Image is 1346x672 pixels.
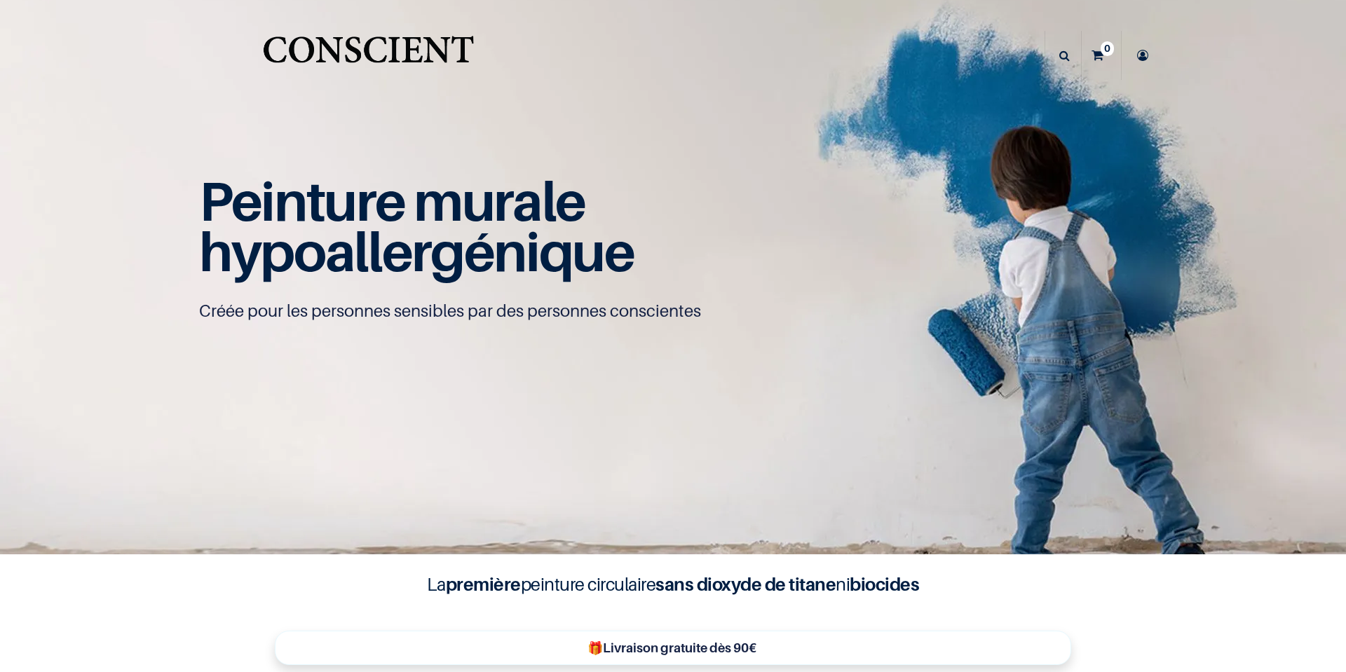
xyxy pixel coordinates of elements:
span: Peinture murale [199,168,585,233]
span: hypoallergénique [199,219,634,284]
sup: 0 [1101,41,1114,55]
img: Conscient [260,28,477,83]
a: 0 [1082,31,1121,80]
b: 🎁Livraison gratuite dès 90€ [587,640,756,655]
b: biocides [850,573,919,595]
p: Créée pour les personnes sensibles par des personnes conscientes [199,300,1147,322]
b: première [446,573,521,595]
b: sans dioxyde de titane [655,573,836,595]
h4: La peinture circulaire ni [393,571,953,598]
a: Logo of Conscient [260,28,477,83]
